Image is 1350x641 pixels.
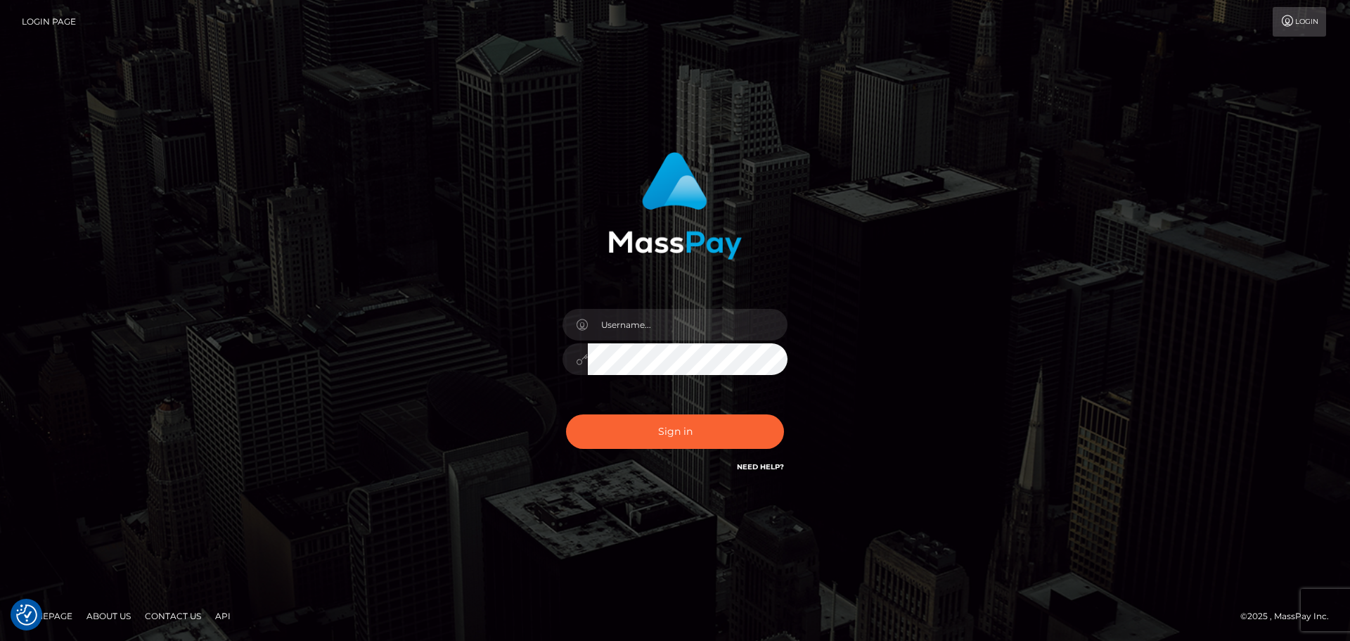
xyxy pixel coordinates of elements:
[139,605,207,627] a: Contact Us
[737,462,784,471] a: Need Help?
[16,604,37,626] img: Revisit consent button
[588,309,787,341] input: Username...
[1273,7,1326,37] a: Login
[16,604,37,626] button: Consent Preferences
[210,605,236,627] a: API
[81,605,136,627] a: About Us
[15,605,78,627] a: Homepage
[1240,609,1339,624] div: © 2025 , MassPay Inc.
[608,152,742,260] img: MassPay Login
[566,414,784,449] button: Sign in
[22,7,76,37] a: Login Page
